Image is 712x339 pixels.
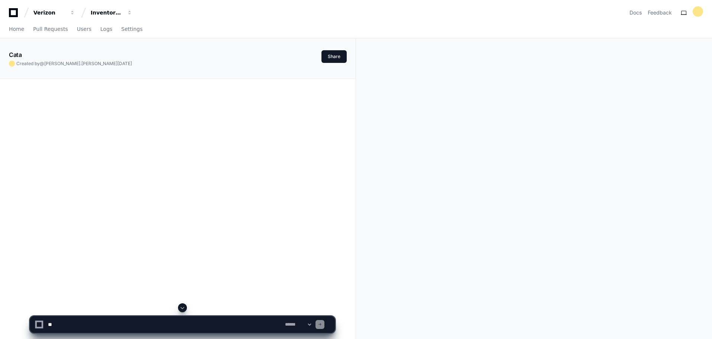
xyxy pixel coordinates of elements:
span: Pull Requests [33,27,68,31]
span: Created by [16,61,132,67]
button: Share [321,50,347,63]
a: Settings [121,21,142,38]
div: Inventory Management [91,9,123,16]
a: Users [77,21,91,38]
span: [DATE] [117,61,132,66]
a: Docs [630,9,642,16]
button: Feedback [648,9,672,16]
span: Home [9,27,24,31]
span: [PERSON_NAME].[PERSON_NAME] [44,61,117,66]
span: Logs [100,27,112,31]
a: Home [9,21,24,38]
button: Verizon [30,6,78,19]
a: Pull Requests [33,21,68,38]
span: Settings [121,27,142,31]
span: Users [77,27,91,31]
div: Verizon [33,9,65,16]
a: Logs [100,21,112,38]
span: @ [40,61,44,66]
app-text-character-animate: Cata [9,51,22,58]
button: Inventory Management [88,6,135,19]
